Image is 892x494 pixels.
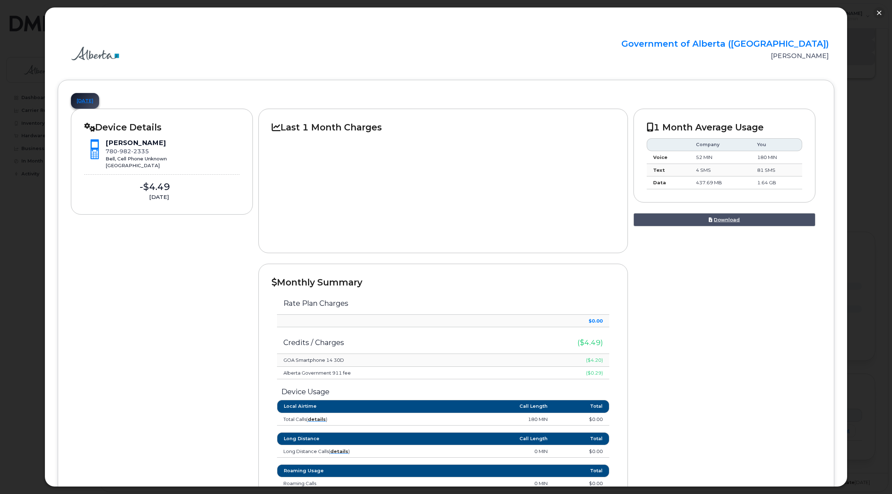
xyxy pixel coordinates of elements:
th: Total [554,400,609,413]
td: Total Calls [277,413,415,426]
th: Call Length [415,400,554,413]
a: details [308,416,326,422]
th: Call Length [415,432,554,445]
th: Total [554,432,609,445]
th: Local Airtime [277,400,415,413]
td: $0.00 [554,413,609,426]
th: Long Distance [277,432,415,445]
span: ( ) [306,416,327,422]
td: 180 MIN [415,413,554,426]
